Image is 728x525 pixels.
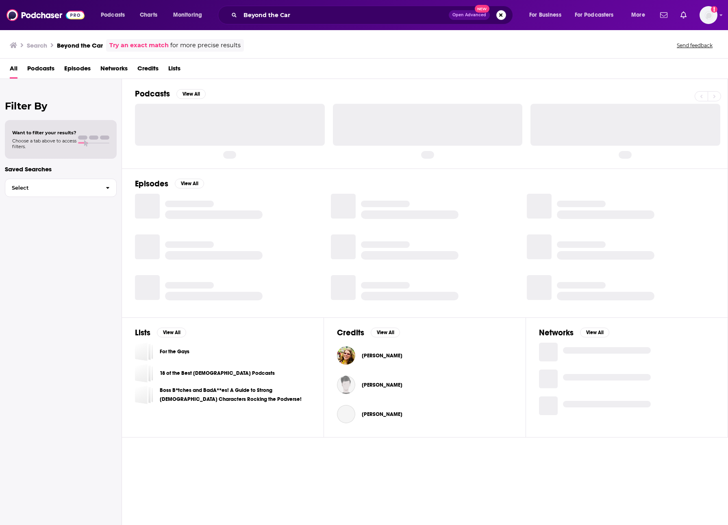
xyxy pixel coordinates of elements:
button: View All [175,179,204,188]
img: Podchaser - Follow, Share and Rate Podcasts [7,7,85,23]
button: Send feedback [674,42,715,49]
a: Show notifications dropdown [657,8,671,22]
button: Carolyn KielCarolyn Kiel [337,343,513,369]
a: Episodes [64,62,91,79]
button: Select [5,179,117,197]
button: open menu [167,9,213,22]
h3: Beyond the Car [57,42,103,49]
a: Caroline Pearce [362,382,402,388]
span: [PERSON_NAME] [362,382,402,388]
button: open menu [524,9,572,22]
span: [PERSON_NAME] [362,411,402,418]
button: open menu [626,9,655,22]
button: Open AdvancedNew [449,10,490,20]
svg: Add a profile image [711,6,717,13]
a: Lists [168,62,180,79]
a: Show notifications dropdown [677,8,690,22]
span: New [475,5,489,13]
h2: Credits [337,328,364,338]
button: Caroline CrawfordCaroline Crawford [337,401,513,427]
button: View All [371,328,400,337]
span: For Business [529,9,561,21]
span: For Podcasters [575,9,614,21]
a: Carolyn Kiel [362,352,402,359]
span: Choose a tab above to access filters. [12,138,76,149]
span: Open Advanced [452,13,486,17]
button: open menu [95,9,135,22]
a: Caroline Crawford [337,405,355,423]
a: For the Gays [160,347,189,356]
h2: Lists [135,328,150,338]
button: View All [580,328,609,337]
button: View All [176,89,206,99]
a: Podcasts [27,62,54,79]
h2: Networks [539,328,574,338]
a: Caroline Crawford [362,411,402,418]
a: All [10,62,17,79]
a: For the Gays [135,343,153,361]
span: Monitoring [173,9,202,21]
span: Podcasts [101,9,125,21]
span: More [631,9,645,21]
a: Boss B*tches and BadA**es! A Guide to Strong Female Characters Rocking the Podverse! [135,386,153,404]
a: Try an exact match [109,41,169,50]
a: 18 of the Best Christian Podcasts [135,364,153,383]
a: Credits [137,62,159,79]
a: ListsView All [135,328,186,338]
h2: Filter By [5,100,117,112]
a: NetworksView All [539,328,609,338]
a: EpisodesView All [135,179,204,189]
a: Boss B*tches and BadA**es! A Guide to Strong [DEMOGRAPHIC_DATA] Characters Rocking the Podverse! [160,386,311,404]
a: 18 of the Best [DEMOGRAPHIC_DATA] Podcasts [160,369,275,378]
span: Select [5,185,99,190]
h3: Search [27,42,47,49]
img: Carolyn Kiel [337,346,355,365]
div: Search podcasts, credits, & more... [226,6,521,24]
button: Caroline PearceCaroline Pearce [337,372,513,398]
button: Show profile menu [700,6,717,24]
a: CreditsView All [337,328,400,338]
span: Want to filter your results? [12,130,76,136]
span: [PERSON_NAME] [362,352,402,359]
a: Networks [100,62,128,79]
input: Search podcasts, credits, & more... [240,9,449,22]
img: Caroline Pearce [337,376,355,394]
span: Logged in as TrevorC [700,6,717,24]
p: Saved Searches [5,165,117,173]
span: for more precise results [170,41,241,50]
button: View All [157,328,186,337]
img: User Profile [700,6,717,24]
h2: Podcasts [135,89,170,99]
a: Charts [135,9,162,22]
h2: Episodes [135,179,168,189]
span: Charts [140,9,157,21]
button: open menu [569,9,626,22]
a: PodcastsView All [135,89,206,99]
